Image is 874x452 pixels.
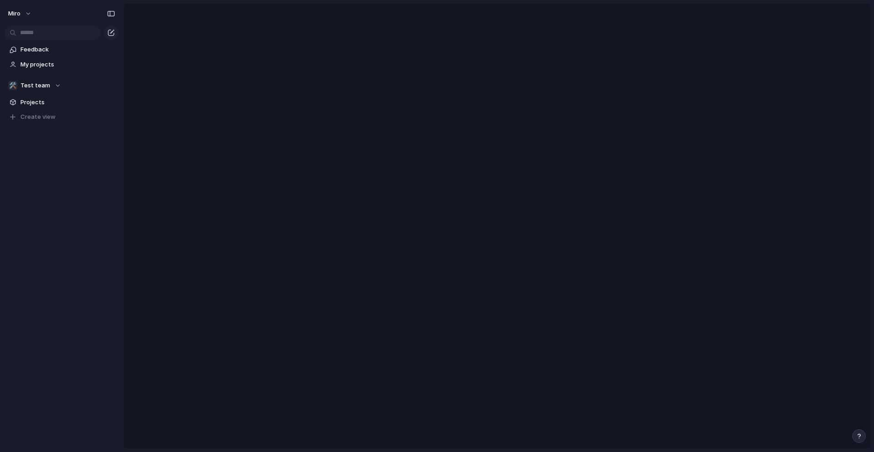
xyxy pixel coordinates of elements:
[20,112,56,122] span: Create view
[20,81,50,90] span: Test team
[20,45,115,54] span: Feedback
[5,79,118,92] button: 🛠️Test team
[8,9,20,18] span: miro
[20,98,115,107] span: Projects
[5,43,118,56] a: Feedback
[20,60,115,69] span: My projects
[5,58,118,71] a: My projects
[4,6,36,21] button: miro
[8,81,17,90] div: 🛠️
[5,96,118,109] a: Projects
[5,110,118,124] button: Create view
